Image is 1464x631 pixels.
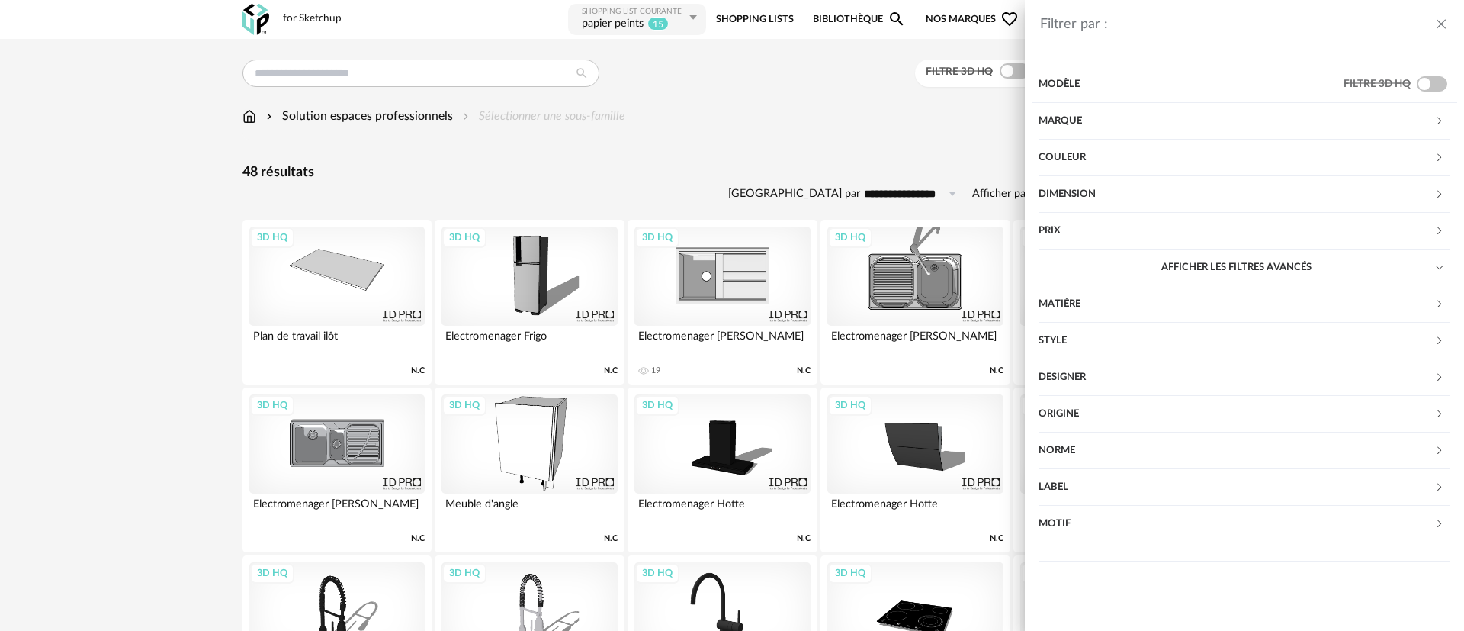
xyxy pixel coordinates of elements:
[1039,66,1344,103] div: Modèle
[1039,103,1434,140] div: Marque
[1039,433,1450,469] div: Norme
[1039,469,1450,506] div: Label
[1039,286,1450,323] div: Matière
[1039,359,1450,396] div: Designer
[1039,286,1450,562] div: Afficher les filtres avancés
[1433,15,1449,35] button: close drawer
[1039,140,1450,176] div: Couleur
[1039,103,1450,140] div: Marque
[1039,140,1434,176] div: Couleur
[1039,323,1434,359] div: Style
[1039,250,1450,286] div: Afficher les filtres avancés
[1039,176,1434,213] div: Dimension
[1040,16,1433,34] div: Filtrer par :
[1039,323,1450,359] div: Style
[1039,433,1434,469] div: Norme
[1039,213,1450,250] div: Prix
[1039,469,1434,506] div: Label
[1039,213,1434,250] div: Prix
[1039,250,1434,286] div: Afficher les filtres avancés
[1039,286,1434,323] div: Matière
[1039,359,1434,396] div: Designer
[1344,79,1411,89] span: Filtre 3D HQ
[1039,506,1450,542] div: Motif
[1039,396,1434,433] div: Origine
[1039,176,1450,213] div: Dimension
[1039,396,1450,433] div: Origine
[1039,506,1434,542] div: Motif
